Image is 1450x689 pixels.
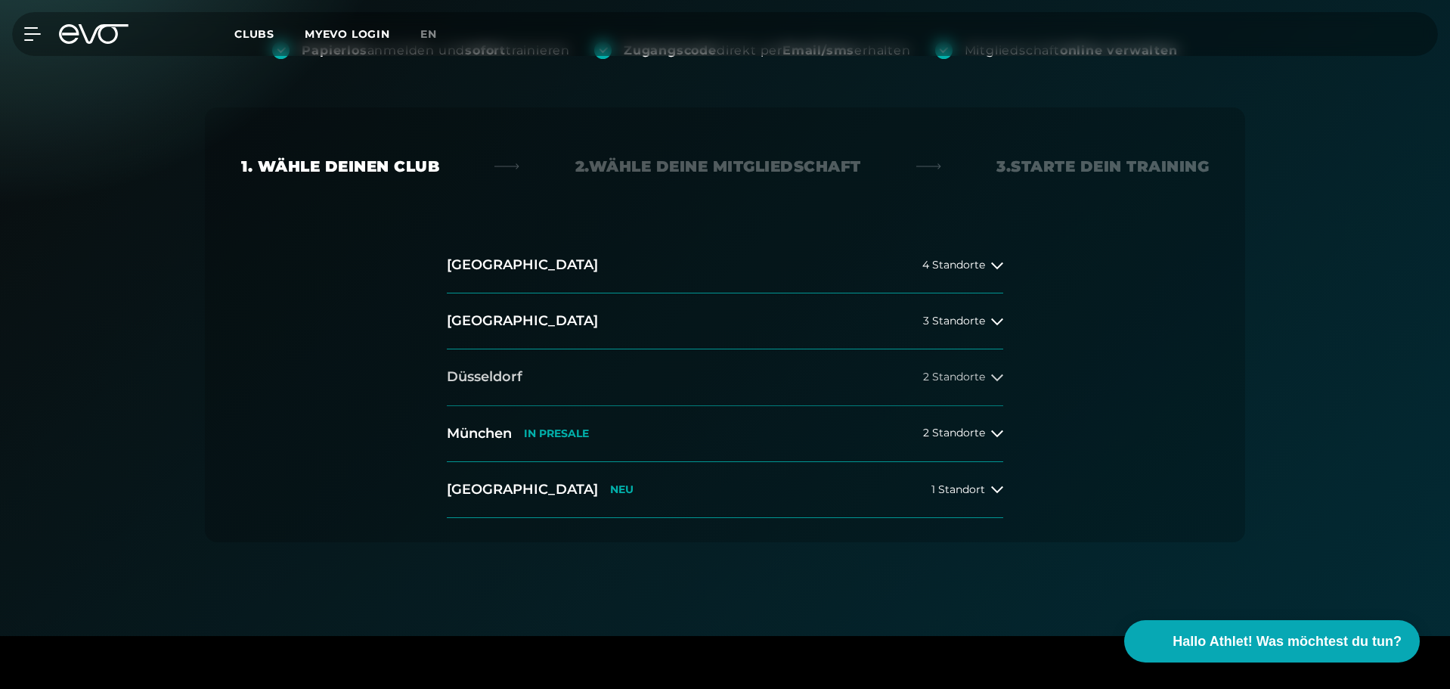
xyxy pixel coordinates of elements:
[234,27,274,41] span: Clubs
[1173,632,1402,652] span: Hallo Athlet! Was möchtest du tun?
[447,406,1003,462] button: MünchenIN PRESALE2 Standorte
[923,371,985,383] span: 2 Standorte
[447,462,1003,518] button: [GEOGRAPHIC_DATA]NEU1 Standort
[447,349,1003,405] button: Düsseldorf2 Standorte
[420,26,455,43] a: en
[922,259,985,271] span: 4 Standorte
[610,483,634,496] p: NEU
[234,26,305,41] a: Clubs
[447,237,1003,293] button: [GEOGRAPHIC_DATA]4 Standorte
[447,256,598,275] h2: [GEOGRAPHIC_DATA]
[996,156,1209,177] div: 3. Starte dein Training
[420,27,437,41] span: en
[447,368,522,386] h2: Düsseldorf
[447,480,598,499] h2: [GEOGRAPHIC_DATA]
[447,293,1003,349] button: [GEOGRAPHIC_DATA]3 Standorte
[524,427,589,440] p: IN PRESALE
[575,156,861,177] div: 2. Wähle deine Mitgliedschaft
[241,156,439,177] div: 1. Wähle deinen Club
[923,427,985,439] span: 2 Standorte
[305,27,390,41] a: MYEVO LOGIN
[447,312,598,331] h2: [GEOGRAPHIC_DATA]
[1124,620,1420,663] button: Hallo Athlet! Was möchtest du tun?
[931,484,985,495] span: 1 Standort
[923,315,985,327] span: 3 Standorte
[447,424,512,443] h2: München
